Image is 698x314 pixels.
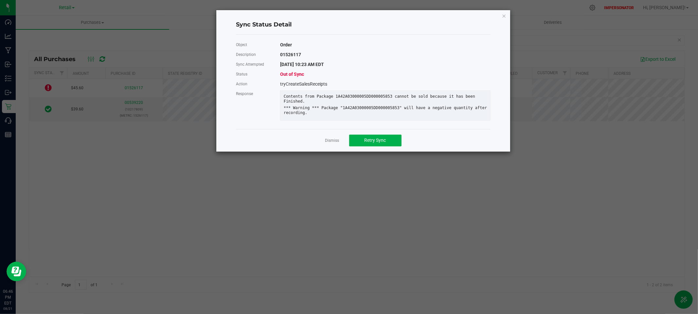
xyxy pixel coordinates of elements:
[280,72,304,77] span: Out of Sync
[275,79,495,89] div: tryCreateSalesReceipts
[275,50,495,59] div: 01526117
[365,138,386,143] span: Retry Sync
[275,40,495,50] div: Order
[275,59,495,69] div: [DATE] 10:23 AM EDT
[349,135,402,146] button: Retry Sync
[236,21,491,29] h4: Sync Status Detail
[279,94,492,104] div: Contents from Package 1A42A03000005DD000005853 cannot be sold because it has been Finished.
[231,40,275,50] div: Object
[231,69,275,79] div: Status
[231,89,275,99] div: Response
[325,138,339,143] a: Dismiss
[231,59,275,69] div: Sync Attempted
[279,106,492,115] div: *** Warning *** Package "1A42A03000005DD000005853" will have a negative quantity after recording.
[231,50,275,59] div: Description
[231,79,275,89] div: Action
[7,262,26,281] iframe: Resource center
[502,12,506,20] button: Close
